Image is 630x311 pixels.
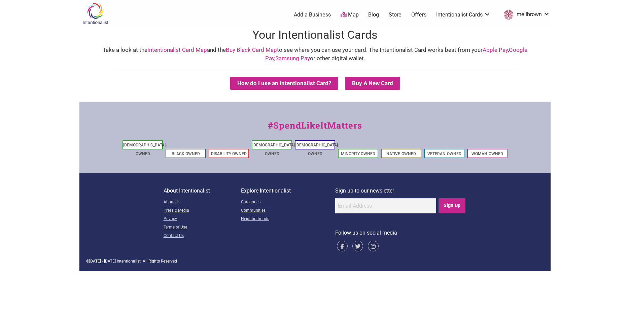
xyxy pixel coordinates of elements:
[89,259,116,264] span: [DATE] - [DATE]
[471,151,503,156] a: Woman-Owned
[341,11,359,19] a: Map
[241,215,335,223] a: Neighborhoods
[335,229,467,237] p: Follow us on social media
[241,186,335,195] p: Explore Intentionalist
[386,151,416,156] a: Native-Owned
[226,46,277,53] a: Buy Black Card Map
[241,207,335,215] a: Communities
[389,11,401,19] a: Store
[411,11,426,19] a: Offers
[164,198,241,207] a: About Us
[295,143,339,156] a: [DEMOGRAPHIC_DATA]-Owned
[230,77,338,90] button: How do I use an Intentionalist Card?
[86,258,544,264] div: © | All Rights Reserved
[439,198,466,213] input: Sign Up
[500,9,550,21] a: melibrown
[117,259,141,264] span: Intentionalist
[123,143,167,156] a: [DEMOGRAPHIC_DATA]-Owned
[252,143,296,156] a: [DEMOGRAPHIC_DATA]-Owned
[335,198,436,213] input: Email Address
[368,11,379,19] a: Blog
[164,215,241,223] a: Privacy
[335,186,467,195] p: Sign up to our newsletter
[427,151,461,156] a: Veteran-Owned
[164,223,241,232] a: Terms of Use
[211,151,247,156] a: Disability-Owned
[164,186,241,195] p: About Intentionalist
[79,3,111,25] img: Intentionalist
[164,207,241,215] a: Press & Media
[164,232,241,240] a: Contact Us
[241,198,335,207] a: Categories
[79,27,551,43] h1: Your Intentionalist Cards
[345,77,400,90] summary: Buy A New Card
[341,151,375,156] a: Minority-Owned
[79,119,551,139] div: #SpendLikeItMatters
[294,11,331,19] a: Add a Business
[275,55,310,62] a: Samsung Pay
[483,46,508,53] a: Apple Pay
[86,46,544,63] div: Take a look at the and the to see where you can use your card. The Intentionalist Card works best...
[172,151,200,156] a: Black-Owned
[147,46,207,53] a: Intentionalist Card Map
[436,11,491,19] a: Intentionalist Cards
